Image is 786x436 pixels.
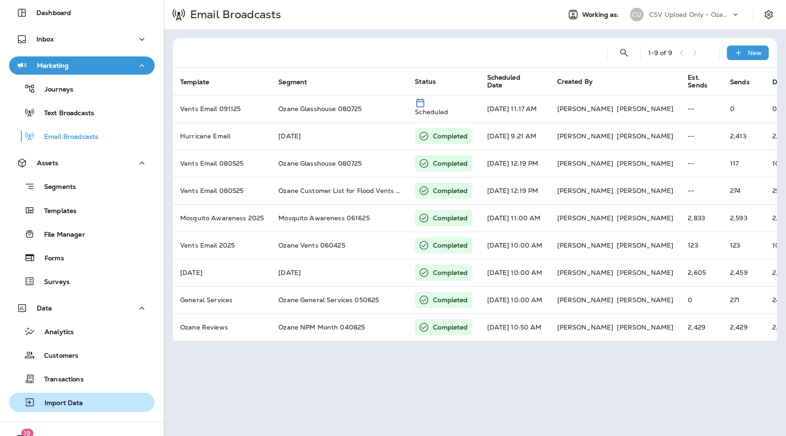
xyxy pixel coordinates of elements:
[630,8,644,21] div: CU
[37,62,69,69] p: Marketing
[9,4,155,22] button: Dashboard
[9,103,155,122] button: Text Broadcasts
[9,272,155,291] button: Surveys
[35,231,85,239] p: File Manager
[9,393,155,412] button: Import Data
[35,133,98,142] p: Email Broadcasts
[35,109,94,118] p: Text Broadcasts
[9,154,155,172] button: Assets
[9,224,155,243] button: File Manager
[37,159,58,167] p: Assets
[748,49,762,56] p: New
[36,9,71,16] p: Dashboard
[35,328,74,337] p: Analytics
[35,352,78,360] p: Customers
[35,278,70,287] p: Surveys
[649,11,731,18] p: CSV Upload Only - Ozane Termite & Pest Control
[35,207,76,216] p: Templates
[9,345,155,365] button: Customers
[35,399,83,408] p: Import Data
[9,127,155,146] button: Email Broadcasts
[37,304,52,312] p: Data
[35,183,76,192] p: Segments
[9,177,155,196] button: Segments
[9,369,155,388] button: Transactions
[35,86,73,94] p: Journeys
[186,8,281,21] p: Email Broadcasts
[761,6,777,23] button: Settings
[9,248,155,267] button: Forms
[9,56,155,75] button: Marketing
[9,201,155,220] button: Templates
[9,299,155,317] button: Data
[9,322,155,341] button: Analytics
[36,35,54,43] p: Inbox
[35,254,64,263] p: Forms
[582,11,621,19] span: Working as:
[35,375,84,384] p: Transactions
[9,30,155,48] button: Inbox
[9,79,155,98] button: Journeys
